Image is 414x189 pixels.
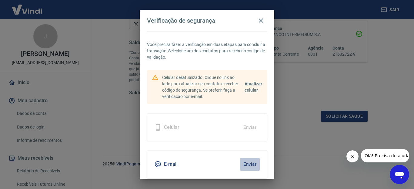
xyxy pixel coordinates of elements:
[245,81,262,93] span: Atualizar celular
[390,165,409,184] iframe: Botão para abrir a janela de mensagens
[147,41,267,60] p: Você precisa fazer a verificação em duas etapas para concluir a transação. Selecione um dos conta...
[245,81,262,93] a: Atualizar celular
[346,150,359,162] iframe: Fechar mensagem
[164,161,178,167] h5: E-mail
[164,124,179,130] h5: Celular
[162,74,242,100] p: Celular desatualizado. Clique no link ao lado para atualizar seu contato e receber código de segu...
[240,158,260,171] button: Enviar
[147,17,215,24] h4: Verificação de segurança
[4,4,51,9] span: Olá! Precisa de ajuda?
[361,149,409,162] iframe: Mensagem da empresa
